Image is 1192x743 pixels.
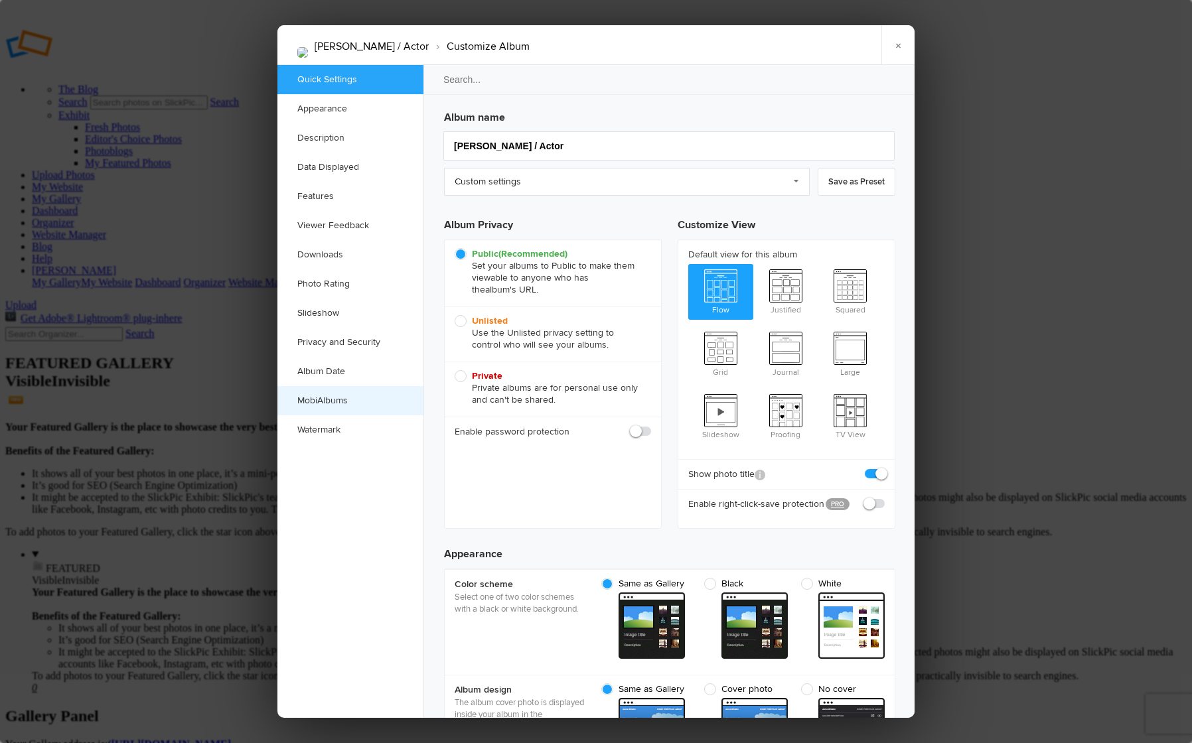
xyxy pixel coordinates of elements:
[688,498,816,511] b: Enable right-click-save protection
[277,299,423,328] a: Slideshow
[601,578,684,590] span: Same as Gallery
[444,104,895,125] h3: Album name
[688,468,765,481] b: Show photo title
[472,370,502,381] b: Private
[455,248,644,296] span: Set your albums to Public to make them viewable to anyone who has the
[444,535,895,562] h3: Appearance
[297,47,308,58] img: DSC_4107.jpg
[455,370,644,406] span: Private albums are for personal use only and can't be shared.
[455,697,587,732] p: The album cover photo is displayed inside your album in the Gallery.
[455,578,587,591] b: Color scheme
[277,211,423,240] a: Viewer Feedback
[277,153,423,182] a: Data Displayed
[277,182,423,211] a: Features
[818,264,883,317] span: Squared
[881,25,915,65] a: ×
[277,415,423,444] a: Watermark
[688,264,753,317] span: Flow
[818,326,883,379] span: Large
[704,683,781,695] span: Cover photo
[688,389,753,442] span: Slideshow
[801,683,878,695] span: No cover
[423,64,917,95] input: Search...
[455,315,644,351] span: Use the Unlisted privacy setting to control who will see your albums.
[472,315,508,326] b: Unlisted
[277,386,423,415] a: MobiAlbums
[704,578,781,590] span: Black
[455,591,587,615] p: Select one of two color schemes with a black or white background.
[688,248,885,261] b: Default view for this album
[753,389,818,442] span: Proofing
[753,264,818,317] span: Justified
[826,498,850,510] a: PRO
[277,269,423,299] a: Photo Rating
[277,94,423,123] a: Appearance
[455,683,587,697] b: Album design
[818,168,895,196] a: Save as Preset
[277,357,423,386] a: Album Date
[444,206,662,239] h3: Album Privacy
[444,168,810,196] a: Custom settings
[277,65,423,94] a: Quick Settings
[277,123,423,153] a: Description
[429,35,530,58] li: Customize Album
[315,35,429,58] li: [PERSON_NAME] / Actor
[753,326,818,379] span: Journal
[472,248,567,259] b: Public
[601,683,684,695] span: Same as Gallery
[277,240,423,269] a: Downloads
[801,578,878,590] span: White
[277,328,423,357] a: Privacy and Security
[455,425,569,439] b: Enable password protection
[678,206,895,239] h3: Customize View
[818,389,883,442] span: TV View
[688,326,753,379] span: Grid
[498,248,567,259] i: (Recommended)
[485,284,538,295] span: album's URL.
